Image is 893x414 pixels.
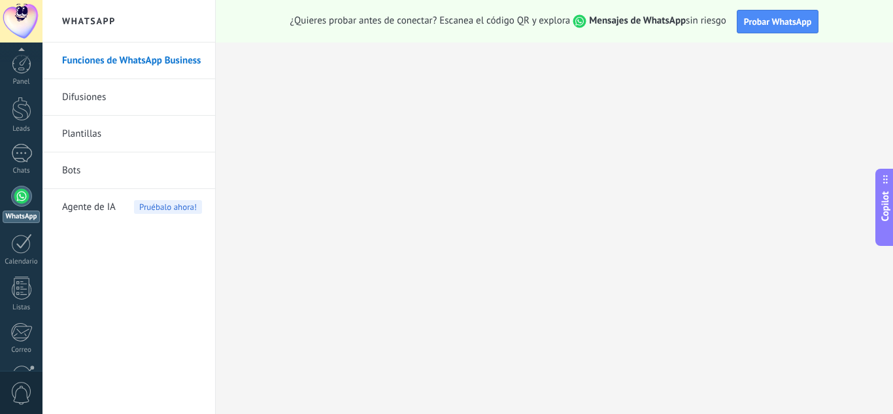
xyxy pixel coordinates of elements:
div: Correo [3,346,41,354]
li: Funciones de WhatsApp Business [42,43,215,79]
span: ¿Quieres probar antes de conectar? Escanea el código QR y explora sin riesgo [290,14,726,28]
span: Probar WhatsApp [744,16,812,27]
strong: Mensajes de WhatsApp [589,14,686,27]
span: Copilot [879,191,892,221]
span: Agente de IA [62,189,116,226]
div: Chats [3,167,41,175]
a: Plantillas [62,116,202,152]
div: WhatsApp [3,211,40,223]
li: Difusiones [42,79,215,116]
a: Difusiones [62,79,202,116]
a: Bots [62,152,202,189]
a: Funciones de WhatsApp Business [62,43,202,79]
li: Plantillas [42,116,215,152]
div: Leads [3,125,41,133]
li: Bots [42,152,215,189]
a: Agente de IAPruébalo ahora! [62,189,202,226]
li: Agente de IA [42,189,215,225]
span: Pruébalo ahora! [134,200,202,214]
button: Probar WhatsApp [737,10,819,33]
div: Listas [3,303,41,312]
div: Calendario [3,258,41,266]
div: Panel [3,78,41,86]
